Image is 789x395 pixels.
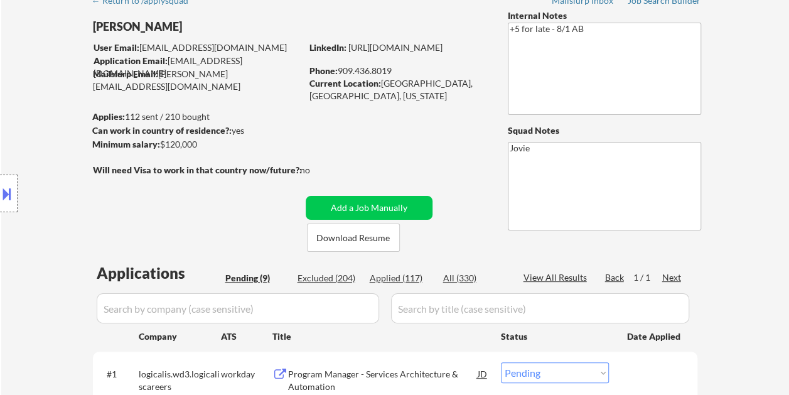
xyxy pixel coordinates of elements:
[306,196,432,220] button: Add a Job Manually
[501,325,609,347] div: Status
[508,9,701,22] div: Internal Notes
[272,330,489,343] div: Title
[309,65,487,77] div: 909.436.8019
[139,368,221,392] div: logicalis.wd3.logicaliscareers
[605,271,625,284] div: Back
[94,41,301,54] div: [EMAIL_ADDRESS][DOMAIN_NAME]
[94,42,139,53] strong: User Email:
[94,55,301,79] div: [EMAIL_ADDRESS][DOMAIN_NAME]
[93,68,301,92] div: [PERSON_NAME][EMAIL_ADDRESS][DOMAIN_NAME]
[93,68,158,79] strong: Mailslurp Email:
[307,224,400,252] button: Download Resume
[523,271,591,284] div: View All Results
[309,65,338,76] strong: Phone:
[221,368,272,381] div: workday
[370,272,432,284] div: Applied (117)
[139,330,221,343] div: Company
[94,55,168,66] strong: Application Email:
[309,77,487,102] div: [GEOGRAPHIC_DATA], [GEOGRAPHIC_DATA], [US_STATE]
[288,368,478,392] div: Program Manager - Services Architecture & Automation
[97,293,379,323] input: Search by company (case sensitive)
[391,293,689,323] input: Search by title (case sensitive)
[627,330,682,343] div: Date Applied
[508,124,701,137] div: Squad Notes
[443,272,506,284] div: All (330)
[221,330,272,343] div: ATS
[300,164,336,176] div: no
[633,271,662,284] div: 1 / 1
[298,272,360,284] div: Excluded (204)
[93,19,351,35] div: [PERSON_NAME]
[309,42,346,53] strong: LinkedIn:
[107,368,129,381] div: #1
[476,362,489,385] div: JD
[309,78,381,89] strong: Current Location:
[225,272,288,284] div: Pending (9)
[348,42,443,53] a: [URL][DOMAIN_NAME]
[662,271,682,284] div: Next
